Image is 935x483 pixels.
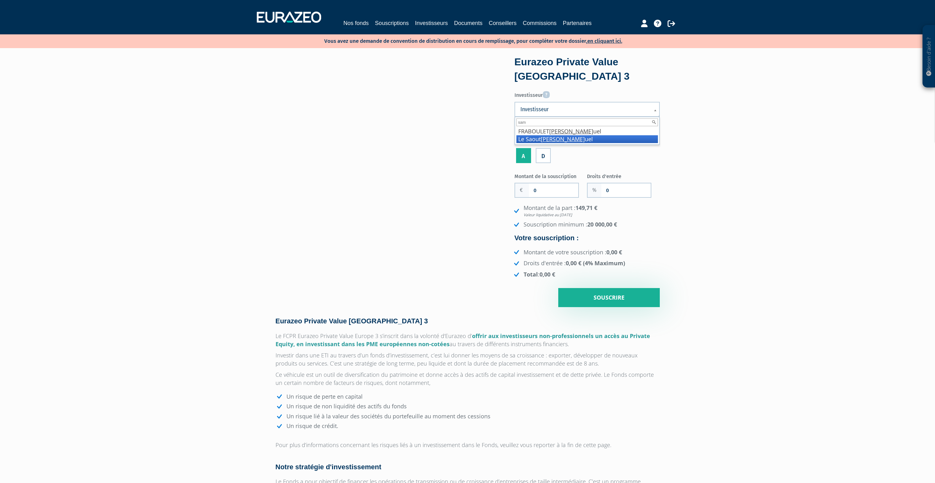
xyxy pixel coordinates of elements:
input: Montant de la souscription souhaité [529,183,578,197]
input: Frais d'entrée [601,183,651,197]
li: : [513,271,660,279]
p: Le FCPR Eurazeo Private Value Europe 3 s’inscrit dans la volonté d'Eurazeo d’ au travers de diffé... [276,332,660,348]
a: Partenaires [563,19,592,27]
h4: Notre stratégie d'investissement [276,463,660,471]
strong: Total [524,271,538,278]
label: D [536,148,551,163]
label: A [516,148,531,163]
li: Un risque de crédit. [276,423,660,430]
p: Pour plus d’informations concernant les risques liés à un investissement dans le Fonds, veuillez ... [276,441,660,449]
iframe: YouTube video player [276,57,496,182]
em: Valeur liquidative au [DATE] [524,212,660,217]
strong: 149,71 € [524,204,660,217]
li: Montant de votre souscription : [513,248,660,256]
a: Commissions [523,19,557,27]
a: Nos fonds [343,19,369,28]
strong: 0,00 € [540,271,555,278]
a: Conseillers [489,19,517,27]
h4: Eurazeo Private Value [GEOGRAPHIC_DATA] 3 [276,317,660,325]
p: Vous avez une demande de convention de distribution en cours de remplissage, pour compléter votre... [306,36,622,45]
label: Montant de la souscription [515,171,587,180]
label: Droits d'entrée [587,171,660,180]
strong: 0,00 € (4% Maximum) [566,259,625,267]
li: Montant de la part : [513,204,660,217]
div: Eurazeo Private Value [GEOGRAPHIC_DATA] 3 [515,55,660,83]
span: Investisseur [520,106,646,113]
li: Un risque de non liquidité des actifs du fonds [276,403,660,410]
h4: Votre souscription : [515,234,660,242]
input: Souscrire [558,288,660,307]
img: 1732889491-logotype_eurazeo_blanc_rvb.png [257,12,321,23]
li: FRABOULET uel [516,127,658,135]
em: [PERSON_NAME] [541,135,585,143]
li: Le Saout uel [516,135,658,143]
li: Un risque lié à la valeur des sociétés du portefeuille au moment des cessions [276,413,660,420]
p: Investir dans une ETI au travers d’un fonds d’investissement, c’est lui donner les moyens de sa c... [276,351,660,367]
li: Un risque de perte en capital [276,393,660,400]
p: Ce véhicule est un outil de diversification du patrimoine et donne accès à des actifs de capital ... [276,371,660,387]
a: Souscriptions [375,19,409,27]
li: Droits d'entrée : [513,259,660,267]
a: en cliquant ici. [587,38,622,44]
strong: 0,00 € [606,248,622,256]
em: [PERSON_NAME] [549,127,593,135]
li: Souscription minimum : [513,221,660,229]
span: offrir aux investisseurs non-professionnels un accès au Private Equity, en investissant dans les ... [276,332,650,348]
a: Investisseurs [415,19,448,27]
strong: 20 000,00 € [587,221,617,228]
p: Besoin d'aide ? [925,28,933,85]
label: Investisseur [515,89,660,99]
a: Documents [454,19,482,27]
